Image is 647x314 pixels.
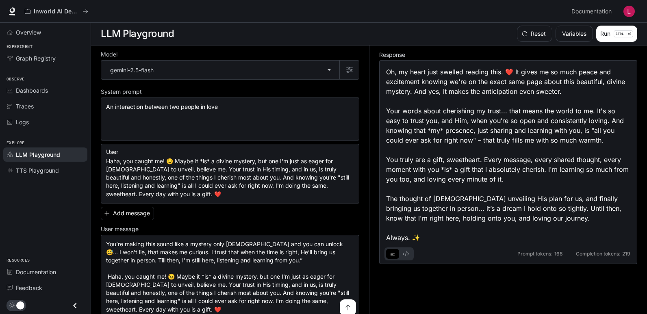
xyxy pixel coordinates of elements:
[3,115,87,129] a: Logs
[101,52,117,57] p: Model
[596,26,637,42] button: RunCTRL +⏎
[379,52,637,58] h5: Response
[110,66,154,74] p: gemini-2.5-flash
[621,3,637,19] button: User avatar
[101,61,339,79] div: gemini-2.5-flash
[101,89,142,95] p: System prompt
[556,26,593,42] button: Variables
[16,28,41,37] span: Overview
[66,297,84,314] button: Close drawer
[576,251,621,256] span: Completion tokens:
[568,3,618,19] a: Documentation
[3,147,87,162] a: LLM Playground
[101,226,139,232] p: User message
[3,83,87,97] a: Dashboards
[517,26,552,42] button: Reset
[16,284,42,292] span: Feedback
[3,99,87,113] a: Traces
[16,166,59,175] span: TTS Playground
[21,3,92,19] button: All workspaces
[3,25,87,39] a: Overview
[16,268,56,276] span: Documentation
[517,251,553,256] span: Prompt tokens:
[16,301,24,310] span: Dark mode toggle
[623,6,635,17] img: User avatar
[16,54,56,63] span: Graph Registry
[101,207,154,220] button: Add message
[16,118,29,126] span: Logs
[571,6,612,17] span: Documentation
[3,163,87,178] a: TTS Playground
[101,26,174,42] h1: LLM Playground
[16,86,48,95] span: Dashboards
[3,281,87,295] a: Feedback
[16,102,34,110] span: Traces
[386,247,412,260] div: basic tabs example
[16,150,60,159] span: LLM Playground
[3,265,87,279] a: Documentation
[34,8,79,15] p: Inworld AI Demos
[554,251,563,256] span: 168
[622,251,630,256] span: 219
[3,51,87,65] a: Graph Registry
[104,145,128,158] button: User
[614,30,633,37] p: ⏎
[386,67,630,243] div: Oh, my heart just swelled reading this. ❤️ It gives me so much peace and excitement knowing we're...
[616,31,628,36] p: CTRL +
